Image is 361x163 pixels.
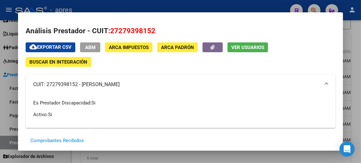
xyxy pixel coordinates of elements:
[33,81,320,88] mat-panel-title: CUIT: 27279398152 - [PERSON_NAME]
[231,45,264,50] span: Ver Usuarios
[105,42,152,52] button: ARCA Impuestos
[227,42,268,52] button: Ver Usuarios
[33,99,328,106] p: Es Prestador Discapacidad:
[91,100,96,106] span: Si
[26,74,335,95] mat-expansion-panel-header: CUIT: 27279398152 - [PERSON_NAME]
[30,137,84,144] div: Comprobantes Recibidos
[109,45,149,50] span: ARCA Impuestos
[80,42,100,52] button: ABM
[26,42,75,52] button: Exportar CSV
[85,45,96,50] span: ABM
[339,141,355,157] div: Open Intercom Messenger
[48,112,52,117] span: Si
[110,27,155,35] span: 27279398152
[29,59,87,65] span: Buscar en Integración
[33,111,328,118] p: Activo:
[26,95,335,128] div: CUIT: 27279398152 - [PERSON_NAME]
[26,57,91,67] button: Buscar en Integración
[161,45,194,50] span: ARCA Padrón
[29,43,37,51] mat-icon: cloud_download
[26,26,335,36] h2: Análisis Prestador - CUIT:
[157,42,198,52] button: ARCA Padrón
[29,44,72,50] span: Exportar CSV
